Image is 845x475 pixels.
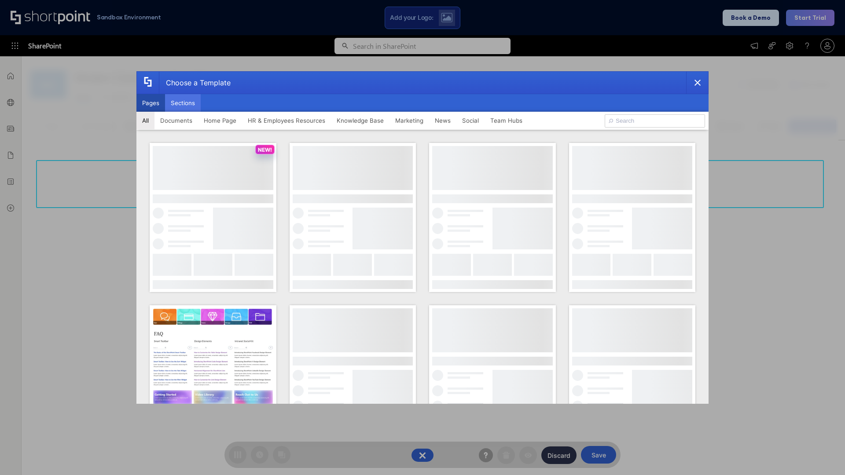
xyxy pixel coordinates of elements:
[136,112,154,129] button: All
[136,71,709,404] div: template selector
[198,112,242,129] button: Home Page
[331,112,389,129] button: Knowledge Base
[159,72,231,94] div: Choose a Template
[242,112,331,129] button: HR & Employees Resources
[429,112,456,129] button: News
[258,146,272,153] p: NEW!
[165,94,201,112] button: Sections
[154,112,198,129] button: Documents
[136,94,165,112] button: Pages
[389,112,429,129] button: Marketing
[456,112,485,129] button: Social
[801,433,845,475] iframe: Chat Widget
[485,112,528,129] button: Team Hubs
[605,114,705,128] input: Search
